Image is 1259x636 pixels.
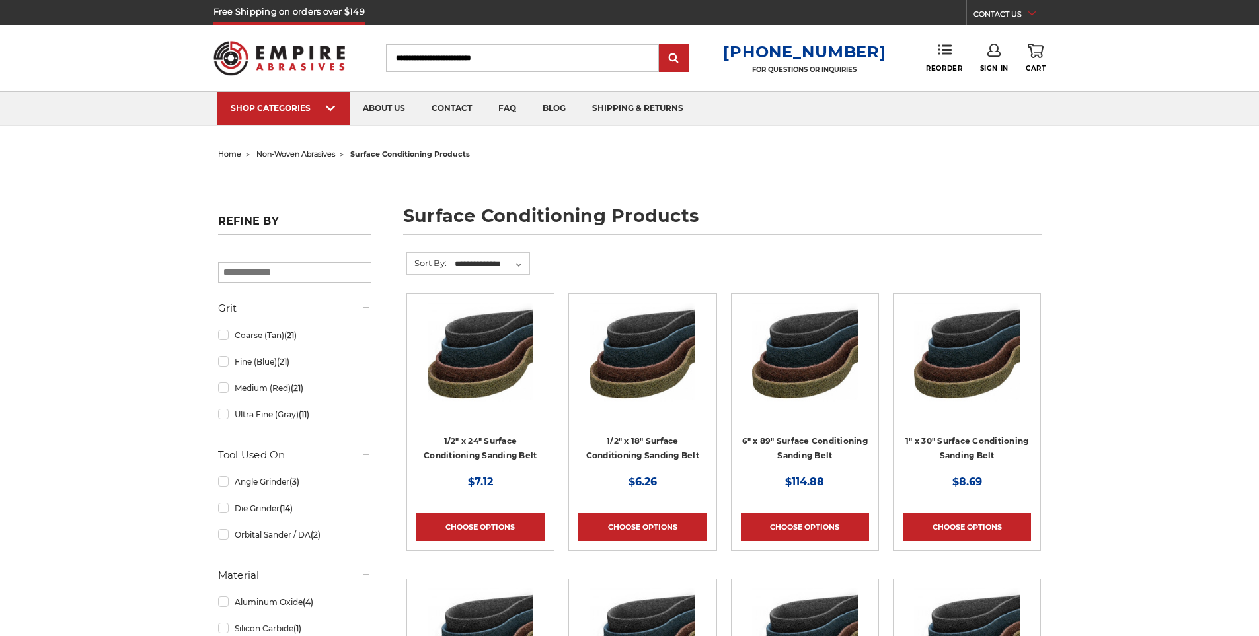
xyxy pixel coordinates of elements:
[903,513,1031,541] a: Choose Options
[468,476,493,488] span: $7.12
[590,303,695,409] img: Surface Conditioning Sanding Belts
[424,436,537,461] a: 1/2" x 24" Surface Conditioning Sanding Belt
[914,303,1020,409] img: 1"x30" Surface Conditioning Sanding Belts
[291,383,303,393] span: (21)
[1026,64,1046,73] span: Cart
[723,42,886,61] a: [PHONE_NUMBER]
[218,403,371,426] a: Ultra Fine (Gray)(11)
[284,330,297,340] span: (21)
[741,513,869,541] a: Choose Options
[926,44,962,72] a: Reorder
[453,254,529,274] select: Sort By:
[218,590,371,614] a: Aluminum Oxide(4)
[218,447,371,463] h5: Tool Used On
[311,530,321,540] span: (2)
[578,303,706,431] a: Surface Conditioning Sanding Belts
[218,567,371,583] h5: Material
[299,409,309,419] span: (11)
[407,253,447,273] label: Sort By:
[980,64,1009,73] span: Sign In
[280,503,293,513] span: (14)
[293,623,301,633] span: (1)
[905,436,1028,461] a: 1" x 30" Surface Conditioning Sanding Belt
[350,149,470,159] span: surface conditioning products
[752,303,858,409] img: 6"x89" Surface Conditioning Sanding Belts
[578,513,706,541] a: Choose Options
[218,523,371,546] a: Orbital Sander / DA(2)
[428,303,533,409] img: Surface Conditioning Sanding Belts
[723,65,886,74] p: FOR QUESTIONS OR INQUIRIES
[416,303,545,431] a: Surface Conditioning Sanding Belts
[218,350,371,373] a: Fine (Blue)(21)
[579,92,697,125] a: shipping & returns
[231,103,336,113] div: SHOP CATEGORIES
[218,497,371,520] a: Die Grinder(14)
[218,324,371,347] a: Coarse (Tan)(21)
[218,215,371,235] h5: Refine by
[785,476,824,488] span: $114.88
[218,470,371,493] a: Angle Grinder(3)
[277,357,289,367] span: (21)
[973,7,1046,25] a: CONTACT US
[418,92,485,125] a: contact
[303,597,313,607] span: (4)
[952,476,982,488] span: $8.69
[289,477,299,487] span: (3)
[586,436,699,461] a: 1/2" x 18" Surface Conditioning Sanding Belt
[742,436,868,461] a: 6" x 89" Surface Conditioning Sanding Belt
[741,303,869,431] a: 6"x89" Surface Conditioning Sanding Belts
[926,64,962,73] span: Reorder
[485,92,529,125] a: faq
[350,92,418,125] a: about us
[218,149,241,159] a: home
[256,149,335,159] a: non-woven abrasives
[1026,44,1046,73] a: Cart
[629,476,657,488] span: $6.26
[903,303,1031,431] a: 1"x30" Surface Conditioning Sanding Belts
[213,32,346,84] img: Empire Abrasives
[218,300,371,316] h5: Grit
[661,46,687,72] input: Submit
[403,207,1042,235] h1: surface conditioning products
[529,92,579,125] a: blog
[218,376,371,400] a: Medium (Red)(21)
[416,513,545,541] a: Choose Options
